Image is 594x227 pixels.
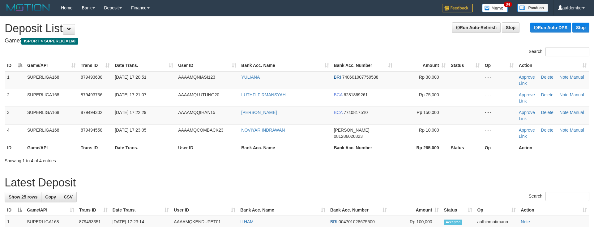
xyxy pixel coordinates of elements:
th: Op: activate to sort column ascending [475,204,518,216]
a: Show 25 rows [5,192,41,202]
a: Stop [572,23,589,33]
span: Rp 150,000 [417,110,439,115]
th: Action: activate to sort column ascending [516,60,589,71]
th: Game/API: activate to sort column ascending [24,204,77,216]
th: Bank Acc. Number: activate to sort column ascending [331,60,395,71]
span: 34 [504,2,512,7]
a: YULIANA [241,75,260,80]
a: Copy [41,192,60,202]
th: Action: activate to sort column ascending [518,204,589,216]
th: Game/API: activate to sort column ascending [25,60,78,71]
th: Op [482,142,516,153]
span: BCA [334,110,343,115]
td: SUPERLIGA168 [25,124,78,142]
a: Delete [541,92,553,97]
td: SUPERLIGA168 [25,71,78,89]
th: Date Trans.: activate to sort column ascending [110,204,172,216]
a: Run Auto-Refresh [452,22,501,33]
span: [DATE] 17:22:29 [115,110,146,115]
th: ID: activate to sort column descending [5,204,24,216]
span: Copy 740601007759538 to clipboard [342,75,378,80]
label: Search: [529,192,589,201]
span: 879493736 [81,92,102,97]
span: Copy 6281869261 to clipboard [344,92,368,97]
th: User ID [176,142,239,153]
a: Approve [519,110,535,115]
a: Run Auto-DPS [530,23,571,33]
span: [DATE] 17:23:05 [115,128,146,133]
th: Bank Acc. Name: activate to sort column ascending [238,204,328,216]
span: AAAAMQCOMBACK23 [178,128,223,133]
span: Accepted [444,220,462,225]
th: Amount: activate to sort column ascending [395,60,448,71]
a: Manual Link [519,110,584,121]
a: Manual Link [519,128,584,139]
td: - - - [482,124,516,142]
td: SUPERLIGA168 [25,107,78,124]
th: Rp 265.000 [395,142,448,153]
th: Status: activate to sort column ascending [441,204,475,216]
td: SUPERLIGA168 [25,89,78,107]
h1: Latest Deposit [5,177,589,189]
img: MOTION_logo.png [5,3,52,12]
th: ID: activate to sort column descending [5,60,25,71]
a: Delete [541,110,553,115]
td: - - - [482,107,516,124]
th: Trans ID [78,142,112,153]
a: Approve [519,75,535,80]
span: 879493638 [81,75,102,80]
a: Approve [519,92,535,97]
span: Copy 004701028675500 to clipboard [339,219,375,224]
a: Note [559,110,569,115]
a: NOVIYAR INDRAWAN [241,128,285,133]
input: Search: [545,192,589,201]
td: 3 [5,107,25,124]
td: - - - [482,71,516,89]
img: Feedback.jpg [442,4,473,12]
span: AAAAMQQIHAN15 [178,110,215,115]
span: ISPORT > SUPERLIGA168 [21,38,78,45]
input: Search: [545,47,589,56]
a: CSV [60,192,77,202]
th: Bank Acc. Name [239,142,331,153]
th: Game/API [25,142,78,153]
th: Status [448,142,482,153]
th: Date Trans.: activate to sort column ascending [112,60,176,71]
a: Manual Link [519,92,584,103]
span: [DATE] 17:21:07 [115,92,146,97]
td: 4 [5,124,25,142]
th: User ID: activate to sort column ascending [176,60,239,71]
th: Bank Acc. Name: activate to sort column ascending [239,60,331,71]
span: Copy [45,194,56,199]
a: Note [559,92,569,97]
span: Show 25 rows [9,194,37,199]
img: panduan.png [517,4,548,12]
th: Amount: activate to sort column ascending [389,204,442,216]
span: Rp 30,000 [419,75,439,80]
th: ID [5,142,25,153]
th: Op: activate to sort column ascending [482,60,516,71]
span: Rp 10,000 [419,128,439,133]
td: 2 [5,89,25,107]
span: [DATE] 17:20:51 [115,75,146,80]
a: ILHAM [240,219,254,224]
th: Bank Acc. Number: activate to sort column ascending [328,204,389,216]
a: Manual Link [519,75,584,86]
span: AAAAMQNIASI123 [178,75,215,80]
a: [PERSON_NAME] [241,110,277,115]
td: 1 [5,71,25,89]
img: Button%20Memo.svg [482,4,508,12]
th: Status: activate to sort column ascending [448,60,482,71]
span: [PERSON_NAME] [334,128,370,133]
a: Note [559,128,569,133]
a: Note [521,219,530,224]
span: Rp 75,000 [419,92,439,97]
span: BCA [334,92,343,97]
th: Action [516,142,589,153]
a: Note [559,75,569,80]
span: 879494558 [81,128,102,133]
a: Approve [519,128,535,133]
a: Delete [541,75,553,80]
h1: Deposit List [5,22,589,35]
span: BRI [330,219,337,224]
